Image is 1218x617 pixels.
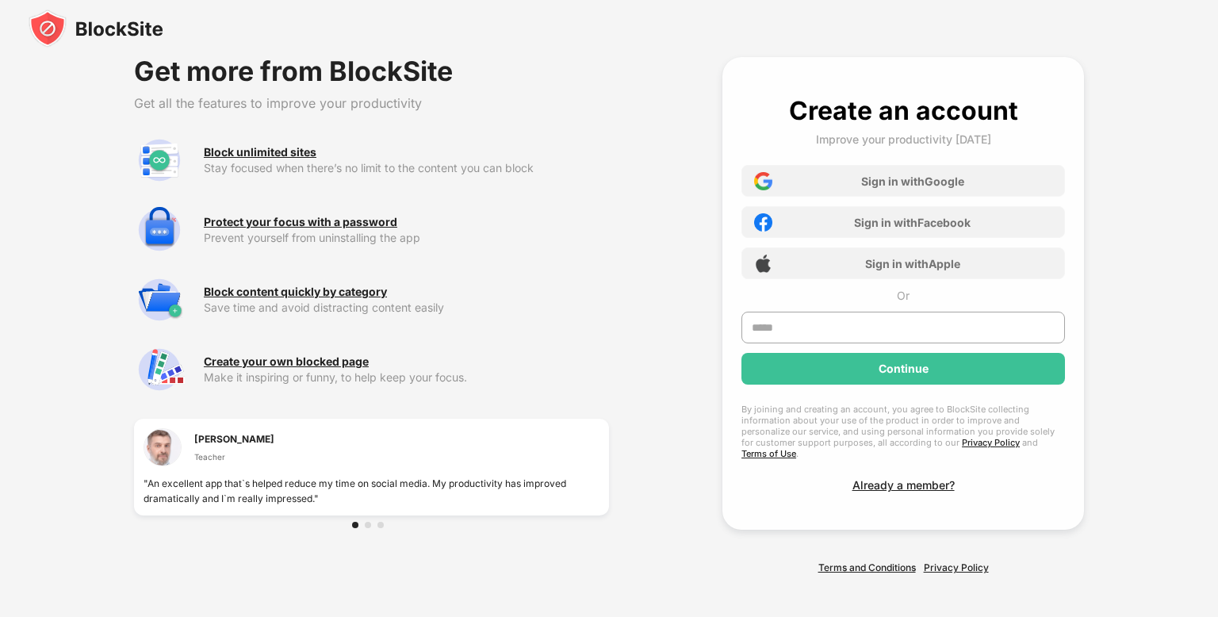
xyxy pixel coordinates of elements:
div: By joining and creating an account, you agree to BlockSite collecting information about your use ... [741,404,1065,459]
div: Already a member? [852,478,955,492]
img: premium-unlimited-blocklist.svg [134,135,185,186]
div: Get all the features to improve your productivity [134,95,609,111]
div: Prevent yourself from uninstalling the app [204,232,609,244]
img: premium-customize-block-page.svg [134,344,185,395]
div: Stay focused when there’s no limit to the content you can block [204,162,609,174]
img: google-icon.png [754,172,772,190]
div: "An excellent app that`s helped reduce my time on social media. My productivity has improved dram... [144,476,599,506]
div: Create an account [789,95,1018,126]
div: Get more from BlockSite [134,57,609,86]
div: [PERSON_NAME] [194,431,274,446]
div: Save time and avoid distracting content easily [204,301,609,314]
img: blocksite-icon-black.svg [29,10,163,48]
div: Block unlimited sites [204,146,316,159]
img: premium-password-protection.svg [134,205,185,255]
img: facebook-icon.png [754,213,772,232]
div: Protect your focus with a password [204,216,397,228]
a: Privacy Policy [924,561,989,573]
img: testimonial-1.jpg [144,428,182,466]
div: Sign in with Google [861,174,964,188]
div: Block content quickly by category [204,286,387,298]
img: premium-category.svg [134,274,185,325]
div: Or [897,289,910,302]
div: Improve your productivity [DATE] [816,132,991,146]
div: Sign in with Facebook [854,216,971,229]
div: Continue [879,362,929,375]
img: apple-icon.png [754,255,772,273]
a: Terms of Use [741,448,796,459]
a: Privacy Policy [962,437,1020,448]
div: Teacher [194,450,274,463]
div: Sign in with Apple [865,257,960,270]
div: Create your own blocked page [204,355,369,368]
div: Make it inspiring or funny, to help keep your focus. [204,371,609,384]
a: Terms and Conditions [818,561,916,573]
